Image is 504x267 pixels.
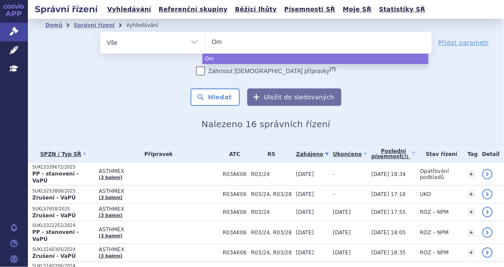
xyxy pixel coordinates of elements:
[371,209,406,215] span: [DATE] 17:55
[478,145,504,163] th: Detail
[333,250,351,256] span: [DATE]
[251,209,292,215] span: R03/24
[371,250,406,256] span: [DATE] 18:35
[467,249,475,257] a: +
[467,229,475,237] a: +
[247,88,341,106] button: Uložit do sledovaných
[251,191,292,197] span: R03/24, R03/28
[296,230,314,236] span: [DATE]
[32,213,76,219] strong: Zrušení - VaPÚ
[333,209,351,215] span: [DATE]
[201,119,330,129] span: Nalezeno 16 správních řízení
[420,250,449,256] span: ROZ – NPM
[296,148,328,160] a: Zahájeno
[32,206,95,212] p: SUKLS7658/2025
[223,209,247,215] span: R03AK06
[202,54,429,64] li: Om
[99,175,123,180] a: (3 balení)
[482,189,493,199] a: detail
[251,171,292,177] span: R03/24
[223,230,247,236] span: R03AK06
[333,148,367,160] a: Ukončeno
[420,209,449,215] span: ROZ – NPM
[482,227,493,238] a: detail
[95,145,218,163] th: Přípravek
[247,145,292,163] th: RS
[218,145,247,163] th: ATC
[223,171,247,177] span: R03AK06
[371,171,406,177] span: [DATE] 18:34
[482,169,493,179] a: detail
[99,188,218,194] span: ASTHMEX
[32,171,78,184] strong: PP - stanovení - VaPÚ
[371,191,406,197] span: [DATE] 17:16
[99,226,218,233] span: ASTHMEX
[482,247,493,258] a: detail
[99,206,218,212] span: ASTHMEX
[126,19,170,32] li: Vyhledávání
[45,22,62,28] a: Domů
[467,170,475,178] a: +
[251,230,292,236] span: R03/24, R03/28
[467,208,475,216] a: +
[32,247,95,253] p: SUKLS160305/2024
[32,195,76,201] strong: Zrušení - VaPÚ
[223,191,247,197] span: R03AK06
[99,213,123,218] a: (3 balení)
[371,230,406,236] span: [DATE] 18:05
[232,3,279,15] a: Běžící lhůty
[32,223,95,229] p: SUKLS322252/2024
[105,3,154,15] a: Vyhledávání
[32,148,95,160] a: SPZN / Typ SŘ
[32,253,76,259] strong: Zrušení - VaPÚ
[296,191,314,197] span: [DATE]
[99,247,218,253] span: ASTHMEX
[333,230,351,236] span: [DATE]
[371,145,415,163] a: Poslednípísemnost(?)
[99,195,123,200] a: (3 balení)
[296,171,314,177] span: [DATE]
[420,191,431,197] span: UKO
[296,209,314,215] span: [DATE]
[415,145,463,163] th: Stav řízení
[482,207,493,217] a: detail
[467,190,475,198] a: +
[420,168,449,180] span: Opatřování podkladů
[191,88,240,106] button: Hledat
[296,250,314,256] span: [DATE]
[99,253,123,258] a: (3 balení)
[74,22,115,28] a: Správní řízení
[32,188,95,194] p: SUKLS253808/2025
[282,3,338,15] a: Písemnosti SŘ
[99,233,123,238] a: (3 balení)
[28,3,105,15] h2: Správní řízení
[463,145,477,163] th: Tag
[32,164,95,170] p: SUKLS339672/2025
[333,171,335,177] span: -
[330,66,336,72] abbr: (?)
[340,3,374,15] a: Moje SŘ
[438,38,489,47] a: Přidat parametr
[251,250,292,256] span: R03/24, R03/28
[99,168,218,174] span: ASTHMEX
[196,67,336,75] label: Zahrnout [DEMOGRAPHIC_DATA] přípravky
[223,250,247,256] span: R03AK06
[376,3,428,15] a: Statistiky SŘ
[420,230,449,236] span: ROZ – NPM
[156,3,230,15] a: Referenční skupiny
[333,191,335,197] span: -
[32,229,78,242] strong: PP - stanovení - VaPÚ
[402,154,409,159] abbr: (?)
